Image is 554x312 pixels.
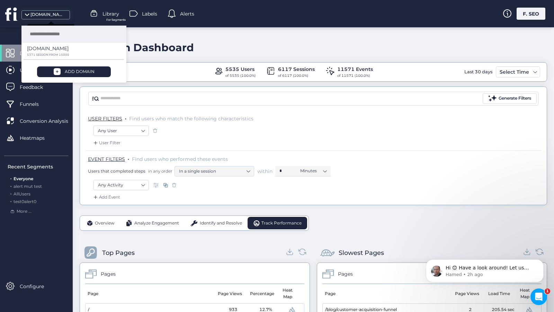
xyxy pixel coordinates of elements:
span: More ... [17,208,32,215]
div: Add Event [92,194,120,201]
span: For Segments [106,18,126,22]
div: Pages [338,270,353,278]
iframe: Intercom live chat [530,288,547,305]
span: . [10,190,11,196]
mat-header-cell: Heat Map [515,284,537,303]
span: Find users who performed these events [132,156,228,162]
span: Everyone [14,176,33,181]
span: test0alert0 [14,199,36,204]
nz-select-item: Any Activity [98,180,144,190]
mat-header-cell: Page Views [214,284,246,303]
button: Generate Filters [483,93,537,104]
div: Select Time [498,68,531,76]
span: Find users who match the following characteristics [129,116,253,122]
div: of 11571 (100.0%) [337,73,373,79]
div: 5535 Users [225,65,256,73]
div: Slowest Pages [339,248,384,258]
div: User Filter [92,139,120,146]
span: within [257,168,272,175]
span: Heatmaps [20,134,55,142]
span: Library [102,10,119,18]
span: in any order [147,168,172,174]
div: of 5535 (100.0%) [225,73,256,79]
div: Main Dashboard [104,41,194,54]
span: Alerts [180,10,194,18]
p: [DOMAIN_NAME] [27,45,69,52]
mat-header-cell: Page [322,284,451,303]
div: Pages [101,270,116,278]
span: EVENT FILTERS [88,156,125,162]
div: Top Pages [102,248,135,258]
div: [DOMAIN_NAME] [30,11,65,18]
span: Configure [20,283,54,290]
span: USER FILTERS [88,116,122,122]
div: Generate Filters [499,95,531,102]
span: . [10,175,11,181]
span: Analyze Engagement [134,220,179,227]
mat-header-cell: Percentage [246,284,278,303]
span: . [10,198,11,204]
span: Users that completed steps [88,168,145,174]
span: Feedback [20,83,53,91]
span: . [128,155,129,162]
div: ADD DOMAIN [65,68,95,75]
nz-select-item: Any User [98,126,144,136]
span: . [10,182,11,189]
div: 11571 Events [337,65,373,73]
iframe: Intercom notifications message [415,245,554,293]
span: Identify and Resolve [200,220,242,227]
span: Labels [142,10,157,18]
div: 6117 Sessions [278,65,315,73]
span: AllUsers [14,191,30,196]
span: Conversion Analysis [20,117,79,125]
span: . [125,114,126,121]
span: Track Performance [261,220,302,227]
span: alert mut test [14,184,42,189]
div: Recent Segments [8,163,68,171]
div: of 6117 (100.0%) [278,73,315,79]
nz-select-item: In a single session [179,166,250,176]
span: Funnels [20,100,49,108]
mat-header-cell: Load Time [483,284,515,303]
mat-header-cell: Page [85,284,214,303]
div: F. SEO [517,8,545,20]
span: Overview [95,220,115,227]
nz-select-item: Minutes [300,166,327,176]
p: 5371 SESSION FROM 15000 [27,53,115,56]
mat-header-cell: Heat Map [278,284,300,303]
mat-header-cell: Page Views [451,284,483,303]
span: 1 [545,288,550,294]
div: Last 30 days [463,66,494,77]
